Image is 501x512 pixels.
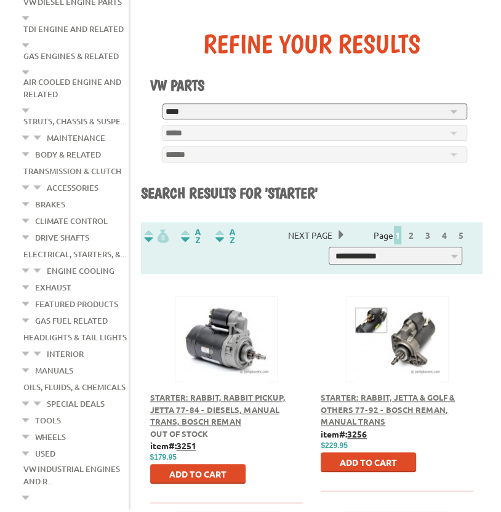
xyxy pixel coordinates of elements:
[35,196,65,212] a: Brakes
[47,130,105,146] a: Maintenance
[23,21,124,37] a: TDI Engine and Related
[439,230,450,241] a: 4
[150,28,474,59] div: Refine Your Results
[321,392,455,426] a: Starter: Rabbit, Jetta & Golf & Others 77-92 - Bosch Reman, Manual Trans
[422,230,433,241] a: 3
[35,429,66,445] a: Wheels
[35,296,118,312] a: Featured Products
[321,441,347,450] span: $229.95
[150,453,177,462] span: $179.95
[35,362,73,378] a: Manuals
[340,457,397,468] span: Add to Cart
[23,461,120,489] a: VW Industrial Engines and R...
[23,329,127,345] a: Headlights & Tail Lights
[150,392,286,426] a: Starter: Rabbit, Rabbit Pickup, Jetta 77-84 - Diesels, Manual Trans, Bosch Reman
[23,113,126,129] a: Struts, Chassis & Suspe...
[282,226,339,244] span: Next Page
[47,396,105,412] a: Special Deals
[141,184,483,204] h1: Search results for 'starter'
[150,440,196,451] b: item#:
[35,230,89,246] a: Drive Shafts
[366,226,476,244] div: Page
[35,412,61,428] a: Tools
[35,446,55,462] a: Used
[35,213,108,229] a: Climate Control
[321,428,367,439] b: item#:
[178,229,203,243] img: Sort by Headline
[150,464,246,484] button: Add to Cart
[144,229,169,243] img: filterpricelow.svg
[47,180,98,196] a: Accessories
[23,74,121,102] a: Air Cooled Engine and Related
[23,163,121,179] a: Transmission & Clutch
[47,263,114,279] a: Engine Cooling
[150,428,208,439] span: Out of stock
[321,452,416,472] button: Add to Cart
[406,230,417,241] a: 2
[169,468,226,479] span: Add to Cart
[282,230,339,241] a: Next Page
[35,279,71,295] a: Exhaust
[213,229,238,243] img: Sort by Sales Rank
[47,346,84,362] a: Interior
[35,313,108,329] a: Gas Fuel Related
[23,48,119,64] a: Gas Engines & Related
[455,230,467,241] a: 5
[394,226,401,244] span: 1
[347,428,367,439] u: 3256
[35,146,101,162] a: Body & Related
[23,246,126,262] a: Electrical, Starters, &...
[177,440,196,451] u: 3251
[150,76,474,94] h1: VW Parts
[23,379,126,395] a: Oils, Fluids, & Chemicals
